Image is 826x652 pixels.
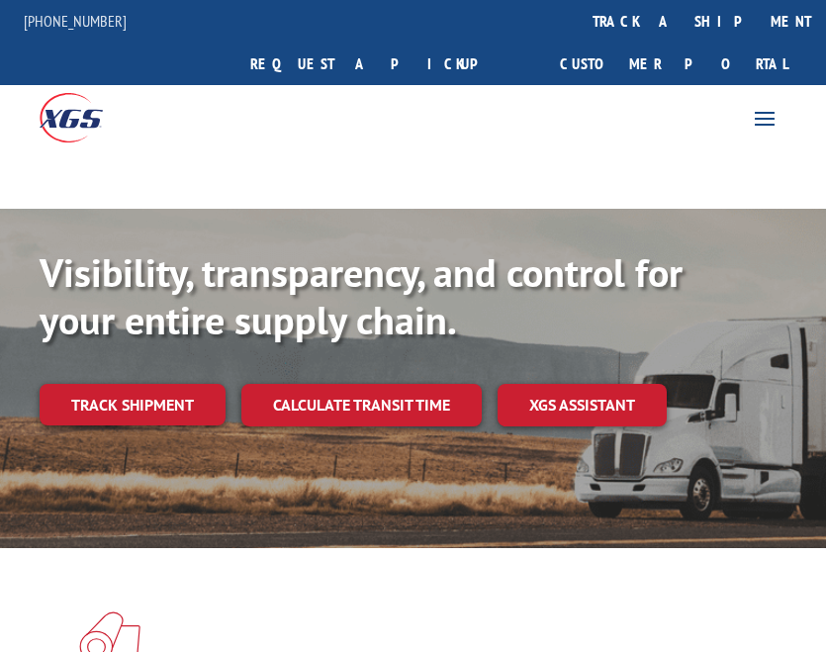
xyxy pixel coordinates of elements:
b: Visibility, transparency, and control for your entire supply chain. [40,246,683,345]
a: Calculate transit time [241,384,482,426]
a: XGS ASSISTANT [498,384,667,426]
a: Request a pickup [235,43,521,85]
a: Customer Portal [545,43,802,85]
a: [PHONE_NUMBER] [24,11,127,31]
a: Track shipment [40,384,226,425]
